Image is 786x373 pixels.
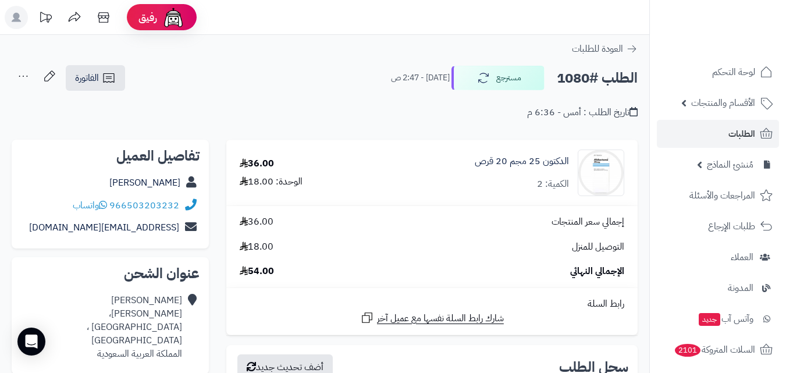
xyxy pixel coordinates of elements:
h2: تفاصيل العميل [21,149,200,163]
a: العملاء [657,243,779,271]
span: طلبات الإرجاع [708,218,755,235]
h2: الطلب #1080 [557,66,638,90]
span: مُنشئ النماذج [707,157,753,173]
a: الدكتون 25 مجم 20 قرص [475,155,569,168]
span: إجمالي سعر المنتجات [552,215,624,229]
span: الطلبات [728,126,755,142]
div: Open Intercom Messenger [17,328,45,356]
a: المراجعات والأسئلة [657,182,779,209]
span: الفاتورة [75,71,99,85]
span: 18.00 [240,240,273,254]
a: طلبات الإرجاع [657,212,779,240]
div: [PERSON_NAME] [PERSON_NAME]، [GEOGRAPHIC_DATA] ، [GEOGRAPHIC_DATA] المملكة العربية السعودية [21,294,182,360]
span: شارك رابط السلة نفسها مع عميل آخر [377,312,504,325]
div: تاريخ الطلب : أمس - 6:36 م [527,106,638,119]
span: جديد [699,313,720,326]
small: [DATE] - 2:47 ص [391,72,450,84]
span: الإجمالي النهائي [570,265,624,278]
img: logo-2.png [707,23,775,47]
span: 36.00 [240,215,273,229]
a: واتساب [73,198,107,212]
a: لوحة التحكم [657,58,779,86]
span: 54.00 [240,265,274,278]
a: [PERSON_NAME] [109,176,180,190]
a: السلات المتروكة2101 [657,336,779,364]
a: 966503203232 [109,198,179,212]
img: 5370149095e8da5f20aec44cca19612aa797-90x90.jpg [578,150,624,196]
span: 2101 [674,343,702,357]
img: ai-face.png [162,6,185,29]
a: تحديثات المنصة [31,6,60,32]
a: الفاتورة [66,65,125,91]
span: المراجعات والأسئلة [689,187,755,204]
button: مسترجع [451,66,545,90]
span: وآتس آب [698,311,753,327]
div: الوحدة: 18.00 [240,175,303,189]
a: [EMAIL_ADDRESS][DOMAIN_NAME] [29,221,179,235]
a: العودة للطلبات [572,42,638,56]
h2: عنوان الشحن [21,267,200,280]
span: السلات المتروكة [674,342,755,358]
span: التوصيل للمنزل [572,240,624,254]
a: وآتس آبجديد [657,305,779,333]
div: الكمية: 2 [537,177,569,191]
a: الطلبات [657,120,779,148]
span: رفيق [138,10,157,24]
span: المدونة [728,280,753,296]
span: العودة للطلبات [572,42,623,56]
div: 36.00 [240,157,274,170]
span: لوحة التحكم [712,64,755,80]
span: الأقسام والمنتجات [691,95,755,111]
span: العملاء [731,249,753,265]
a: المدونة [657,274,779,302]
div: رابط السلة [231,297,633,311]
a: شارك رابط السلة نفسها مع عميل آخر [360,311,504,325]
